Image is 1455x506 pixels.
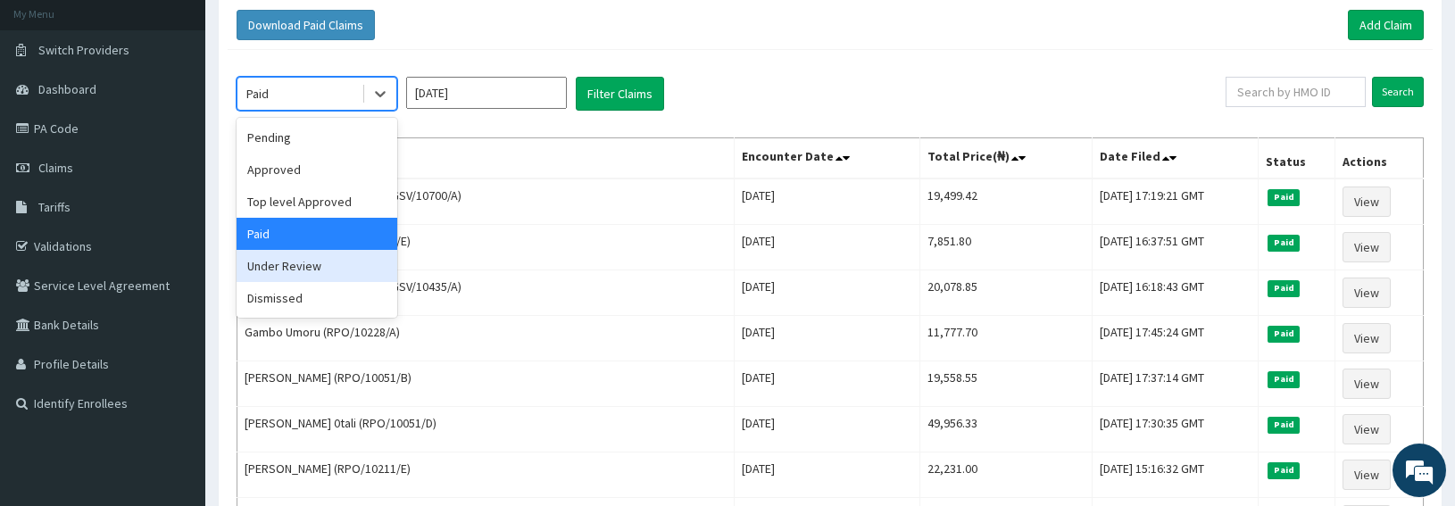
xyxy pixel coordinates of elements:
th: Name [237,138,735,179]
td: [DATE] [734,407,919,452]
th: Status [1259,138,1335,179]
span: We're online! [104,144,246,324]
a: View [1343,414,1391,444]
span: Switch Providers [38,42,129,58]
td: A2012204 [PERSON_NAME] (GSV/10700/A) [237,178,735,225]
textarea: Type your message and hit 'Enter' [9,326,340,388]
button: Download Paid Claims [237,10,375,40]
span: Paid [1268,326,1300,342]
td: [DATE] [734,316,919,361]
th: Encounter Date [734,138,919,179]
div: Chat with us now [93,100,300,123]
span: Paid [1268,280,1300,296]
button: Filter Claims [576,77,664,111]
td: [DATE] 17:30:35 GMT [1093,407,1259,452]
th: Date Filed [1093,138,1259,179]
td: 7,851.80 [920,225,1093,270]
th: Total Price(₦) [920,138,1093,179]
span: Paid [1268,417,1300,433]
a: View [1343,278,1391,308]
td: 20,078.85 [920,270,1093,316]
td: 22,231.00 [920,452,1093,498]
a: View [1343,187,1391,217]
td: [PERSON_NAME] (RPO/10211/E) [237,452,735,498]
span: Claims [38,160,73,176]
div: Approved [237,153,397,186]
td: A2405305 [PERSON_NAME] (GSV/10435/A) [237,270,735,316]
td: [DATE] 17:45:24 GMT [1093,316,1259,361]
input: Search [1372,77,1424,107]
td: 49,956.33 [920,407,1093,452]
span: Paid [1268,189,1300,205]
td: [DATE] 17:37:14 GMT [1093,361,1259,407]
img: d_794563401_company_1708531726252_794563401 [33,89,72,134]
a: View [1343,369,1391,399]
span: Tariffs [38,199,71,215]
span: Paid [1268,462,1300,478]
td: [DATE] [734,452,919,498]
td: [DATE] 16:37:51 GMT [1093,225,1259,270]
div: Pending [237,121,397,153]
td: [DATE] [734,225,919,270]
div: Top level Approved [237,186,397,218]
td: [DATE] 17:19:21 GMT [1093,178,1259,225]
td: 19,499.42 [920,178,1093,225]
a: View [1343,232,1391,262]
div: Paid [246,85,269,103]
input: Select Month and Year [406,77,567,109]
span: Dashboard [38,81,96,97]
td: [PERSON_NAME] (RPO/10051/E) [237,225,735,270]
td: Gambo Umoru (RPO/10228/A) [237,316,735,361]
td: [PERSON_NAME] (RPO/10051/B) [237,361,735,407]
td: [DATE] 16:18:43 GMT [1093,270,1259,316]
div: Minimize live chat window [293,9,336,52]
td: 11,777.70 [920,316,1093,361]
span: Paid [1268,235,1300,251]
a: Add Claim [1348,10,1424,40]
div: Under Review [237,250,397,282]
a: View [1343,323,1391,353]
td: [DATE] [734,361,919,407]
th: Actions [1335,138,1424,179]
td: 19,558.55 [920,361,1093,407]
input: Search by HMO ID [1226,77,1366,107]
td: [DATE] [734,270,919,316]
span: Paid [1268,371,1300,387]
a: View [1343,460,1391,490]
div: Paid [237,218,397,250]
div: Dismissed [237,282,397,314]
td: [PERSON_NAME] 0tali (RPO/10051/D) [237,407,735,452]
td: [DATE] 15:16:32 GMT [1093,452,1259,498]
td: [DATE] [734,178,919,225]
